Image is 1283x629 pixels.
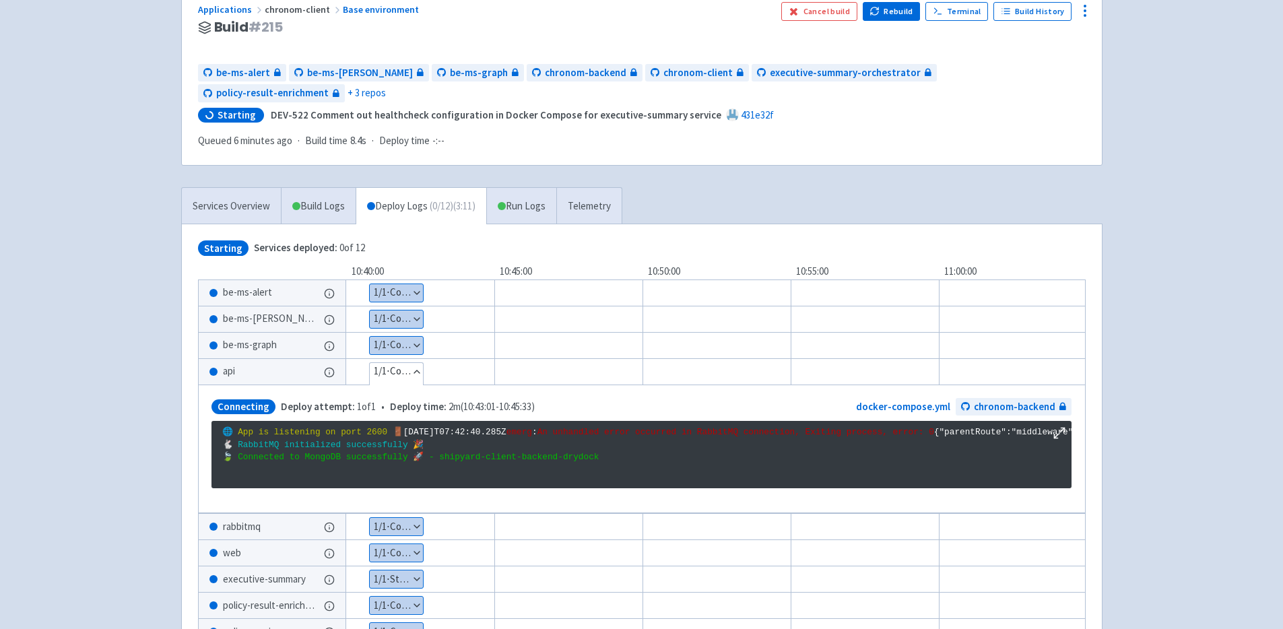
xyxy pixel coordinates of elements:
[249,18,283,36] span: # 215
[223,572,306,587] span: executive-summary
[289,64,429,82] a: be-ms-[PERSON_NAME]
[198,3,265,15] a: Applications
[222,426,1061,463] p: [DATE]T07:42:40.285Z : {"parentRoute":"middleware","className":"RabbitMQ","methodName":"initializ...
[430,199,475,214] span: ( 0 / 12 ) (3:11)
[432,133,445,149] span: -:--
[223,545,241,561] span: web
[265,3,343,15] span: chronom-client
[346,264,494,279] div: 10:40:00
[211,399,275,415] span: Connecting
[343,3,421,15] a: Base environment
[390,400,447,413] span: Deploy time:
[939,264,1087,279] div: 11:00:00
[271,108,721,121] strong: DEV-522 Comment out healthcheck configuration in Docker Compose for executive-summary service
[223,519,261,535] span: rabbitmq
[863,2,921,21] button: Rebuild
[556,188,622,225] a: Telemetry
[791,264,939,279] div: 10:55:00
[752,64,937,82] a: executive-summary-orchestrator
[218,108,256,122] span: Starting
[198,240,249,256] span: Starting
[527,64,643,82] a: chronom-backend
[214,20,284,35] span: Build
[663,65,733,81] span: chronom-client
[993,2,1072,21] a: Build History
[741,108,774,121] a: 431e32f
[770,65,921,81] span: executive-summary-orchestrator
[379,133,430,149] span: Deploy time
[281,399,376,415] span: 1 of 1
[198,84,345,102] a: policy-result-enrichment
[222,452,599,462] span: 🍃 Connected to MongoDB successfully 🚀 - shipyard-client-backend-drydock
[974,399,1055,415] span: chronom-backend
[234,134,292,147] time: 6 minutes ago
[390,399,535,415] span: 2m ( 10:43:01 - 10:45:33 )
[956,398,1072,416] a: chronom-backend
[216,86,329,101] span: policy-result-enrichment
[1053,426,1066,440] button: Maximize log window
[223,337,277,353] span: be-ms-graph
[494,264,643,279] div: 10:45:00
[254,240,365,256] span: 0 of 12
[198,64,286,82] a: be-ms-alert
[350,133,366,149] span: 8.4s
[281,400,355,413] span: Deploy attempt:
[305,133,348,149] span: Build time
[643,264,791,279] div: 10:50:00
[925,2,988,21] a: Terminal
[282,188,356,225] a: Build Logs
[281,399,535,415] span: •
[432,64,524,82] a: be-ms-graph
[856,400,950,413] a: docker-compose.yml
[254,241,337,254] span: Services deployed:
[223,364,235,379] span: api
[223,285,272,300] span: be-ms-alert
[506,427,532,437] span: emerg
[348,86,386,101] span: + 3 repos
[223,598,319,614] span: policy-result-enrichment
[486,188,556,225] a: Run Logs
[182,188,281,225] a: Services Overview
[222,440,424,450] span: 🐇 RabbitMQ initialized successfully 🎉
[356,188,486,225] a: Deploy Logs (0/12)(3:11)
[216,65,270,81] span: be-ms-alert
[307,65,413,81] span: be-ms-[PERSON_NAME]
[222,427,403,437] span: 🌐 App is listening on port 2600 🚪
[198,133,453,149] div: · ·
[537,427,934,437] span: An unhandled error occurred in RabbitMQ connection, Exiting process, error: 0
[198,134,292,147] span: Queued
[223,311,319,327] span: be-ms-[PERSON_NAME]
[545,65,626,81] span: chronom-backend
[450,65,508,81] span: be-ms-graph
[781,2,857,21] button: Cancel build
[645,64,749,82] a: chronom-client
